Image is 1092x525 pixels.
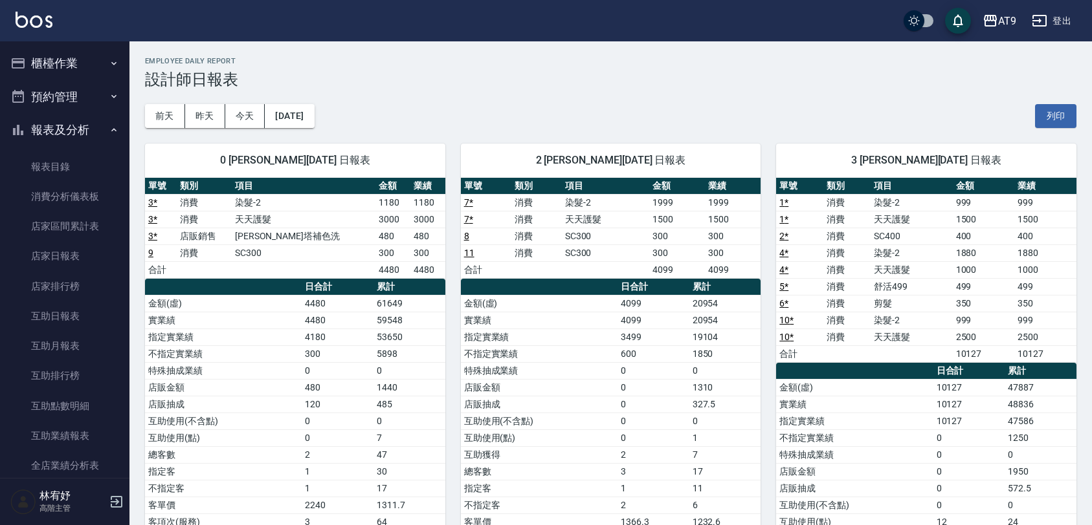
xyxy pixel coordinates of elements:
[776,446,933,463] td: 特殊抽成業績
[618,362,689,379] td: 0
[232,178,375,195] th: 項目
[373,497,445,513] td: 1311.7
[461,295,618,312] td: 金額(虛)
[177,178,232,195] th: 類別
[5,301,124,331] a: 互助日報表
[185,104,225,128] button: 昨天
[302,396,373,412] td: 120
[145,497,302,513] td: 客單價
[145,429,302,446] td: 互助使用(點)
[375,194,410,211] td: 1180
[5,391,124,421] a: 互助點數明細
[177,194,232,211] td: 消費
[410,228,445,244] td: 480
[1005,480,1076,497] td: 572.5
[410,211,445,228] td: 3000
[232,228,375,244] td: [PERSON_NAME]塔補色洗
[373,379,445,396] td: 1440
[618,328,689,345] td: 3499
[373,463,445,480] td: 30
[823,244,871,261] td: 消費
[823,312,871,328] td: 消費
[511,211,562,228] td: 消費
[953,211,1015,228] td: 1500
[145,446,302,463] td: 總客數
[618,345,689,362] td: 600
[705,261,761,278] td: 4099
[461,446,618,463] td: 互助獲得
[5,331,124,361] a: 互助月報表
[302,279,373,295] th: 日合計
[375,261,410,278] td: 4480
[871,211,953,228] td: 天天護髮
[461,463,618,480] td: 總客數
[1014,278,1076,295] td: 499
[5,272,124,301] a: 店家排行榜
[823,211,871,228] td: 消費
[871,194,953,211] td: 染髮-2
[618,312,689,328] td: 4099
[511,178,562,195] th: 類別
[776,429,933,446] td: 不指定實業績
[1005,363,1076,380] th: 累計
[871,261,953,278] td: 天天護髮
[689,446,761,463] td: 7
[461,345,618,362] td: 不指定實業績
[145,463,302,480] td: 指定客
[823,261,871,278] td: 消費
[302,328,373,345] td: 4180
[871,228,953,244] td: SC400
[1014,312,1076,328] td: 999
[476,154,746,167] span: 2 [PERSON_NAME][DATE] 日報表
[953,345,1015,362] td: 10127
[933,463,1005,480] td: 0
[776,497,933,513] td: 互助使用(不含點)
[145,295,302,312] td: 金額(虛)
[373,396,445,412] td: 485
[998,13,1016,29] div: AT9
[1014,178,1076,195] th: 業績
[649,211,705,228] td: 1500
[511,194,562,211] td: 消費
[461,328,618,345] td: 指定實業績
[461,178,511,195] th: 單號
[148,248,153,258] a: 9
[145,362,302,379] td: 特殊抽成業績
[823,178,871,195] th: 類別
[5,113,124,147] button: 報表及分析
[871,278,953,295] td: 舒活499
[410,194,445,211] td: 1180
[618,463,689,480] td: 3
[410,244,445,261] td: 300
[5,361,124,391] a: 互助排行榜
[410,261,445,278] td: 4480
[953,278,1015,295] td: 499
[562,211,649,228] td: 天天護髮
[461,178,761,279] table: a dense table
[562,194,649,211] td: 染髮-2
[464,231,469,241] a: 8
[562,228,649,244] td: SC300
[302,379,373,396] td: 480
[373,328,445,345] td: 53650
[953,228,1015,244] td: 400
[618,279,689,295] th: 日合計
[373,362,445,379] td: 0
[871,328,953,345] td: 天天護髮
[705,244,761,261] td: 300
[5,451,124,480] a: 全店業績分析表
[933,363,1005,380] th: 日合計
[1005,429,1076,446] td: 1250
[145,345,302,362] td: 不指定實業績
[373,412,445,429] td: 0
[705,178,761,195] th: 業績
[689,362,761,379] td: 0
[1005,379,1076,396] td: 47887
[953,261,1015,278] td: 1000
[1027,9,1076,33] button: 登出
[689,328,761,345] td: 19104
[953,312,1015,328] td: 999
[5,421,124,451] a: 互助業績報表
[410,178,445,195] th: 業績
[461,379,618,396] td: 店販金額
